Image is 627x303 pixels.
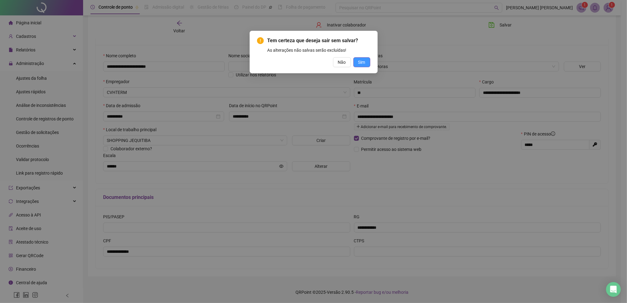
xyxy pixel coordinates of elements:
[358,59,365,66] span: Sim
[353,57,370,67] button: Sim
[267,48,347,53] span: As alterações não salvas serão excluídas!
[267,38,358,43] span: Tem certeza que deseja sair sem salvar?
[606,282,621,297] div: Open Intercom Messenger
[257,37,264,44] span: exclamation-circle
[338,59,346,66] span: Não
[333,57,351,67] button: Não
